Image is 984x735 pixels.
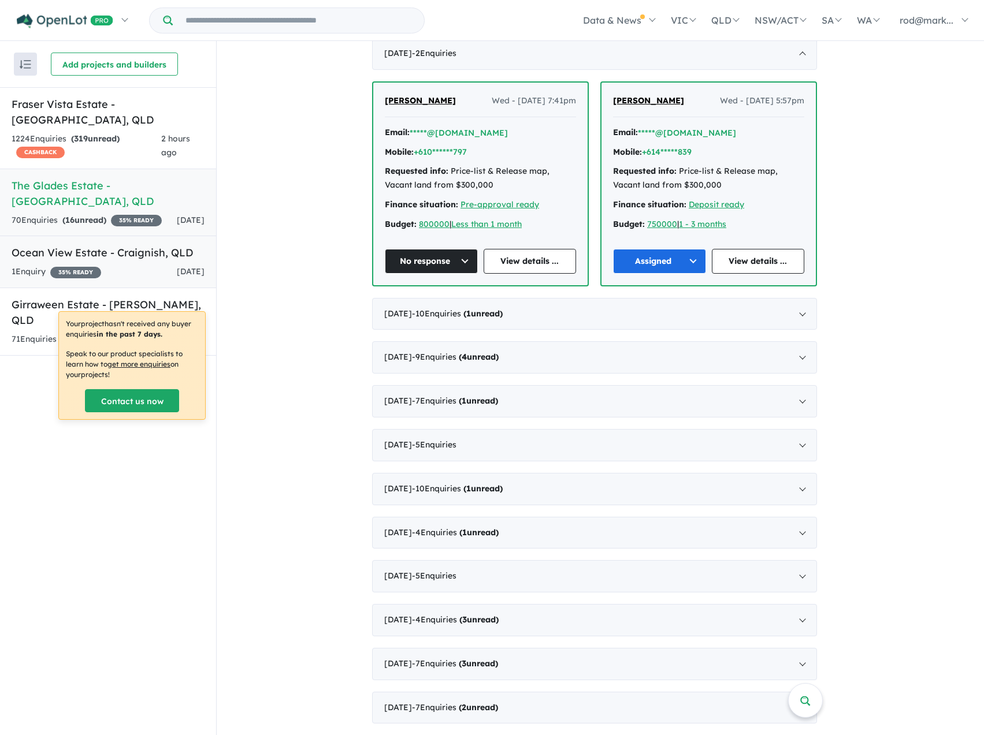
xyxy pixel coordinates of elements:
div: [DATE] [372,604,817,636]
div: [DATE] [372,517,817,549]
div: [DATE] [372,429,817,461]
strong: Finance situation: [385,199,458,210]
button: Assigned [613,249,706,274]
div: 71 Enquir ies [12,333,161,346]
div: [DATE] [372,692,817,724]
span: - 5 Enquir ies [412,439,456,450]
span: - 7 Enquir ies [412,396,498,406]
p: Your project hasn't received any buyer enquiries [66,319,198,339]
span: 319 [74,133,88,144]
div: [DATE] [372,385,817,417]
a: 1 - 3 months [679,219,726,229]
div: [DATE] [372,560,817,592]
a: View details ... [484,249,577,274]
span: 16 [65,215,75,225]
span: 1 [466,308,471,319]
span: 1 [466,483,471,494]
button: No response [385,249,478,274]
span: 3 [462,614,467,625]
strong: ( unread) [459,527,499,538]
a: [PERSON_NAME] [385,94,456,108]
span: - 10 Enquir ies [412,308,503,319]
div: 1 Enquir y [12,265,101,279]
strong: ( unread) [71,133,120,144]
div: [DATE] [372,298,817,330]
a: 750000 [647,219,677,229]
h5: Ocean View Estate - Craignish , QLD [12,245,205,260]
strong: Budget: [613,219,645,229]
a: Less than 1 month [451,219,522,229]
b: in the past 7 days. [96,330,162,338]
a: View details ... [712,249,805,274]
span: 2 [462,702,466,712]
img: Openlot PRO Logo White [17,14,113,28]
span: [DATE] [177,266,205,277]
div: Price-list & Release map, Vacant land from $300,000 [613,165,804,192]
strong: Requested info: [613,166,677,176]
h5: Fraser Vista Estate - [GEOGRAPHIC_DATA] , QLD [12,96,205,128]
div: [DATE] [372,648,817,680]
span: - 10 Enquir ies [412,483,503,494]
span: 2 hours ago [161,133,190,158]
a: [PERSON_NAME] [613,94,684,108]
img: sort.svg [20,60,31,69]
span: - 9 Enquir ies [412,352,499,362]
a: 800000 [419,219,450,229]
div: | [613,218,804,232]
div: | [385,218,576,232]
div: 70 Enquir ies [12,214,162,227]
strong: Mobile: [385,147,414,157]
span: - 7 Enquir ies [412,702,498,712]
h5: The Glades Estate - [GEOGRAPHIC_DATA] , QLD [12,178,205,209]
strong: Email: [613,127,638,137]
strong: Mobile: [613,147,642,157]
span: 35 % READY [50,267,101,278]
span: - 7 Enquir ies [412,658,498,669]
strong: Budget: [385,219,417,229]
strong: ( unread) [62,215,106,225]
strong: Email: [385,127,410,137]
strong: Finance situation: [613,199,686,210]
span: Wed - [DATE] 5:57pm [720,94,804,108]
strong: ( unread) [459,396,498,406]
span: rod@mark... [900,14,953,26]
div: [DATE] [372,38,817,70]
span: 3 [462,658,466,669]
a: Contact us now [85,389,179,412]
strong: ( unread) [463,483,503,494]
span: 4 [462,352,467,362]
span: 1 [462,527,467,538]
span: 35 % READY [111,215,162,226]
u: get more enquiries [107,360,170,368]
span: [DATE] [177,215,205,225]
div: Price-list & Release map, Vacant land from $300,000 [385,165,576,192]
span: - 4 Enquir ies [412,614,499,625]
strong: ( unread) [459,702,498,712]
span: [PERSON_NAME] [385,95,456,106]
span: [PERSON_NAME] [613,95,684,106]
input: Try estate name, suburb, builder or developer [175,8,422,33]
span: - 4 Enquir ies [412,527,499,538]
strong: ( unread) [459,614,499,625]
span: CASHBACK [16,147,65,158]
strong: Requested info: [385,166,448,176]
a: Deposit ready [689,199,744,210]
button: Add projects and builders [51,53,178,76]
a: Pre-approval ready [461,199,539,210]
p: Speak to our product specialists to learn how to on your projects ! [66,349,198,380]
strong: ( unread) [459,658,498,669]
span: - 2 Enquir ies [412,48,456,58]
h5: Girraween Estate - [PERSON_NAME] , QLD [12,297,205,328]
strong: ( unread) [459,352,499,362]
div: [DATE] [372,341,817,374]
span: Wed - [DATE] 7:41pm [492,94,576,108]
span: - 5 Enquir ies [412,570,456,581]
div: [DATE] [372,473,817,505]
span: 1 [462,396,466,406]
